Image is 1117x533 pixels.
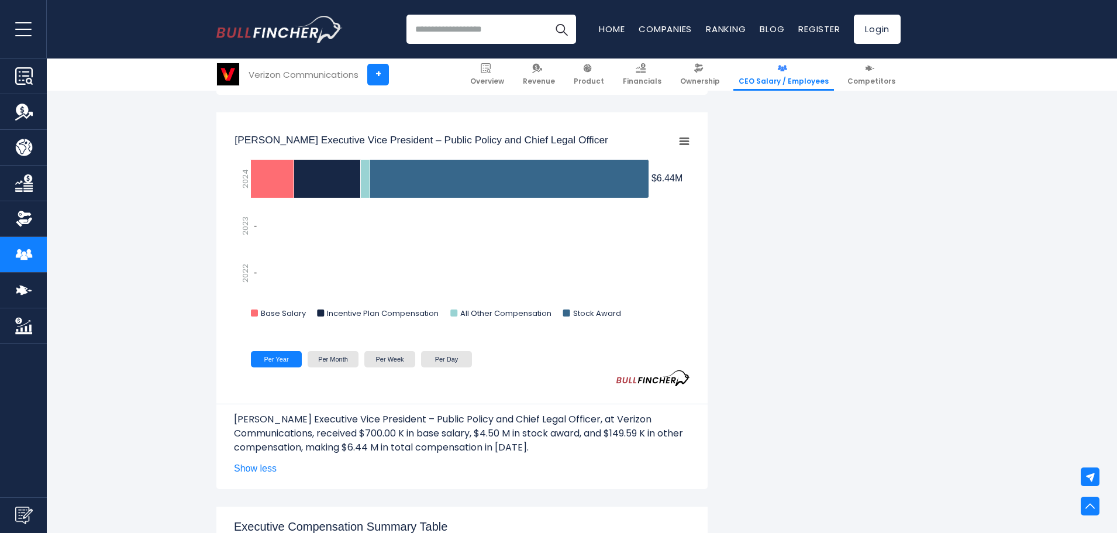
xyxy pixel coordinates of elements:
a: Competitors [842,59,901,91]
span: CEO Salary / Employees [739,77,829,86]
a: Ranking [706,23,746,35]
tspan: [PERSON_NAME] Executive Vice President – Public Policy and Chief Legal Officer [235,133,608,145]
a: + [367,64,389,85]
span: Revenue [523,77,555,86]
a: Blog [760,23,784,35]
span: Product [574,77,604,86]
span: Competitors [847,77,895,86]
text: - [254,221,257,231]
a: Login [854,15,901,44]
a: Home [599,23,625,35]
text: Base Salary [261,308,306,319]
tspan: $6.44M [651,173,682,183]
li: Per Year [251,351,302,367]
button: Search [547,15,576,44]
a: Companies [639,23,692,35]
text: 2022 [240,264,251,283]
a: Revenue [518,59,560,91]
svg: Vandana Venkatesh Executive Vice President – Public Policy and Chief Legal Officer [234,126,690,331]
a: Register [798,23,840,35]
li: Per Week [364,351,415,367]
a: CEO Salary / Employees [733,59,834,91]
span: Overview [470,77,504,86]
a: Financials [618,59,667,91]
img: Ownership [15,210,33,228]
div: Verizon Communications [249,68,358,81]
text: All Other Compensation [460,308,551,319]
span: Show less [234,462,690,476]
text: - [254,267,257,277]
text: 2024 [240,169,251,188]
img: VZ logo [217,63,239,85]
text: Stock Award [573,308,621,319]
img: Bullfincher logo [216,16,343,43]
p: [PERSON_NAME] Executive Vice President – Public Policy and Chief Legal Officer, at Verizon Commun... [234,412,690,455]
text: 2023 [240,216,251,235]
li: Per Day [421,351,472,367]
span: Financials [623,77,661,86]
a: Go to homepage [216,16,342,43]
a: Overview [465,59,509,91]
li: Per Month [308,351,358,367]
text: Incentive Plan Compensation [327,308,439,319]
a: Product [568,59,609,91]
a: Ownership [675,59,725,91]
span: Ownership [680,77,720,86]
